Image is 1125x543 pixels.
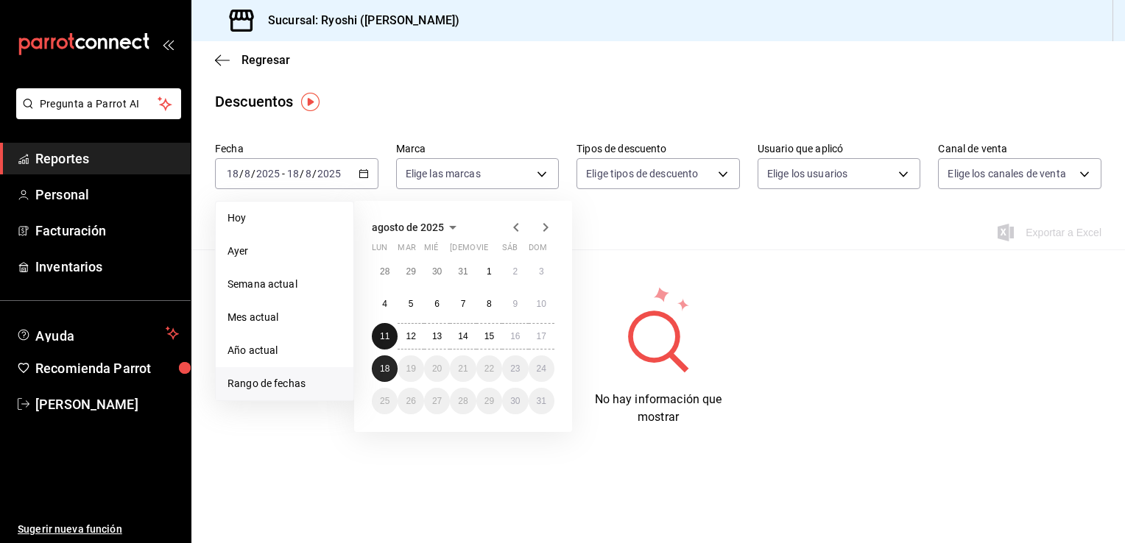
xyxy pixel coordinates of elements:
abbr: 3 de agosto de 2025 [539,266,544,277]
input: ---- [255,168,281,180]
button: agosto de 2025 [372,219,462,236]
span: Elige las marcas [406,166,481,181]
abbr: 30 de agosto de 2025 [510,396,520,406]
button: open_drawer_menu [162,38,174,50]
button: 15 de agosto de 2025 [476,323,502,349]
abbr: 21 de agosto de 2025 [458,363,468,374]
abbr: 29 de agosto de 2025 [484,396,494,406]
abbr: 2 de agosto de 2025 [512,266,518,277]
abbr: 9 de agosto de 2025 [512,299,518,309]
span: Inventarios [35,257,179,277]
button: 14 de agosto de 2025 [450,323,476,349]
span: Rango de fechas [228,376,342,391]
input: -- [305,168,312,180]
button: 1 de agosto de 2025 [476,258,502,285]
abbr: sábado [502,243,518,258]
span: / [300,168,304,180]
button: Pregunta a Parrot AI [16,88,181,119]
button: 7 de agosto de 2025 [450,291,476,317]
span: Elige tipos de descuento [586,166,698,181]
div: Descuentos [215,90,293,113]
span: agosto de 2025 [372,221,444,233]
abbr: 30 de julio de 2025 [432,266,442,277]
button: 29 de julio de 2025 [398,258,423,285]
h3: Sucursal: Ryoshi ([PERSON_NAME]) [256,12,459,29]
button: 30 de agosto de 2025 [502,388,528,414]
input: -- [226,168,239,180]
span: Reportes [35,149,179,168]
abbr: 29 de julio de 2025 [406,266,415,277]
span: Elige los canales de venta [948,166,1065,181]
abbr: martes [398,243,415,258]
abbr: 31 de julio de 2025 [458,266,468,277]
button: 8 de agosto de 2025 [476,291,502,317]
button: 19 de agosto de 2025 [398,355,423,382]
button: 16 de agosto de 2025 [502,323,528,349]
input: ---- [317,168,342,180]
abbr: 6 de agosto de 2025 [434,299,440,309]
span: / [251,168,255,180]
abbr: 18 de agosto de 2025 [380,363,389,374]
button: 18 de agosto de 2025 [372,355,398,382]
span: Elige los usuarios [767,166,847,181]
button: 30 de julio de 2025 [424,258,450,285]
span: Ayuda [35,324,160,342]
abbr: 22 de agosto de 2025 [484,363,494,374]
abbr: domingo [529,243,547,258]
abbr: 10 de agosto de 2025 [537,299,546,309]
abbr: 28 de julio de 2025 [380,266,389,277]
input: -- [244,168,251,180]
button: 28 de julio de 2025 [372,258,398,285]
button: 20 de agosto de 2025 [424,355,450,382]
button: 25 de agosto de 2025 [372,388,398,414]
button: 29 de agosto de 2025 [476,388,502,414]
button: 13 de agosto de 2025 [424,323,450,349]
button: 22 de agosto de 2025 [476,355,502,382]
span: Recomienda Parrot [35,358,179,378]
button: 12 de agosto de 2025 [398,323,423,349]
button: 31 de agosto de 2025 [529,388,554,414]
abbr: 5 de agosto de 2025 [409,299,414,309]
abbr: miércoles [424,243,438,258]
span: No hay información que mostrar [595,392,722,424]
button: 26 de agosto de 2025 [398,388,423,414]
abbr: viernes [476,243,488,258]
label: Fecha [215,143,378,154]
abbr: jueves [450,243,537,258]
label: Canal de venta [938,143,1101,154]
abbr: 19 de agosto de 2025 [406,363,415,374]
span: Semana actual [228,277,342,292]
span: - [282,168,285,180]
button: 21 de agosto de 2025 [450,355,476,382]
abbr: 14 de agosto de 2025 [458,331,468,341]
label: Usuario que aplicó [758,143,921,154]
abbr: 17 de agosto de 2025 [537,331,546,341]
abbr: 4 de agosto de 2025 [382,299,387,309]
button: 9 de agosto de 2025 [502,291,528,317]
abbr: 8 de agosto de 2025 [487,299,492,309]
abbr: 12 de agosto de 2025 [406,331,415,341]
abbr: 23 de agosto de 2025 [510,363,520,374]
button: 31 de julio de 2025 [450,258,476,285]
abbr: 26 de agosto de 2025 [406,396,415,406]
span: Regresar [241,53,290,67]
input: -- [286,168,300,180]
button: 24 de agosto de 2025 [529,355,554,382]
abbr: 28 de agosto de 2025 [458,396,468,406]
span: Ayer [228,244,342,259]
abbr: 25 de agosto de 2025 [380,396,389,406]
img: Tooltip marker [301,93,320,111]
span: Facturación [35,221,179,241]
abbr: 7 de agosto de 2025 [461,299,466,309]
abbr: 27 de agosto de 2025 [432,396,442,406]
button: 6 de agosto de 2025 [424,291,450,317]
abbr: 11 de agosto de 2025 [380,331,389,341]
button: 10 de agosto de 2025 [529,291,554,317]
label: Tipos de descuento [576,143,740,154]
span: Pregunta a Parrot AI [40,96,158,112]
span: Año actual [228,343,342,358]
span: Personal [35,185,179,205]
button: 5 de agosto de 2025 [398,291,423,317]
abbr: lunes [372,243,387,258]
